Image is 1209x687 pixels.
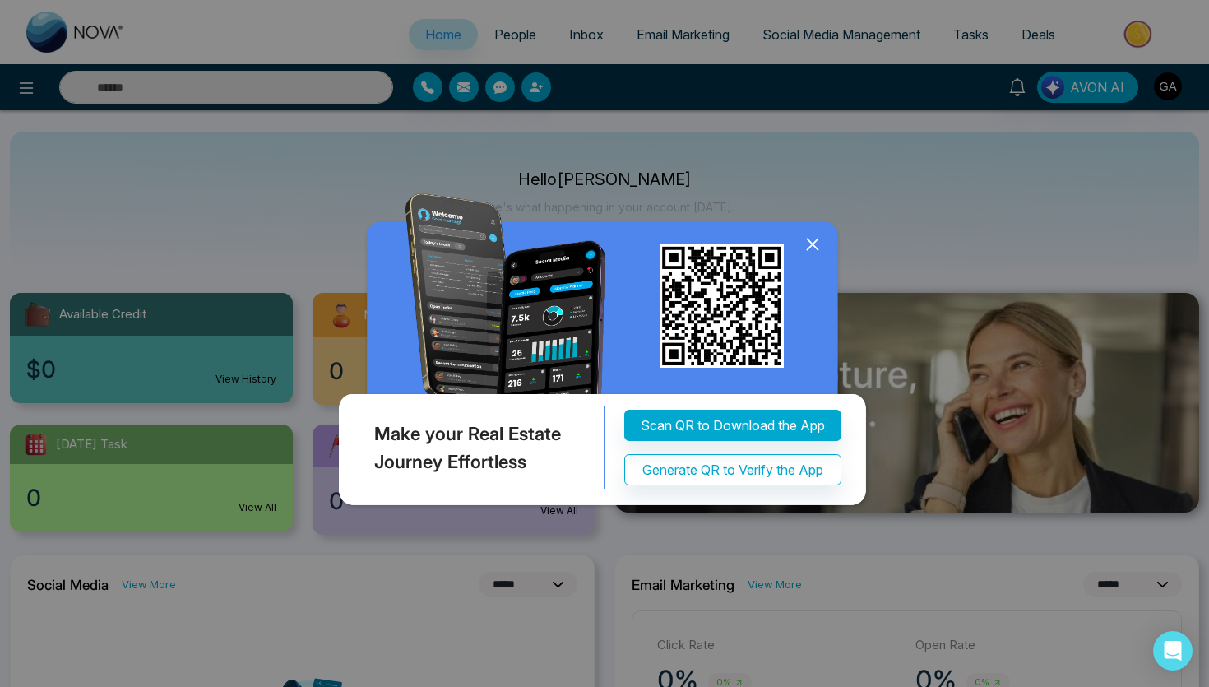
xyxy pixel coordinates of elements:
div: Make your Real Estate Journey Effortless [335,406,604,489]
button: Generate QR to Verify the App [624,454,841,485]
button: Scan QR to Download the App [624,410,841,441]
div: Open Intercom Messenger [1153,631,1193,671]
img: QRModal [335,193,874,513]
img: qr_for_download_app.png [660,244,784,368]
